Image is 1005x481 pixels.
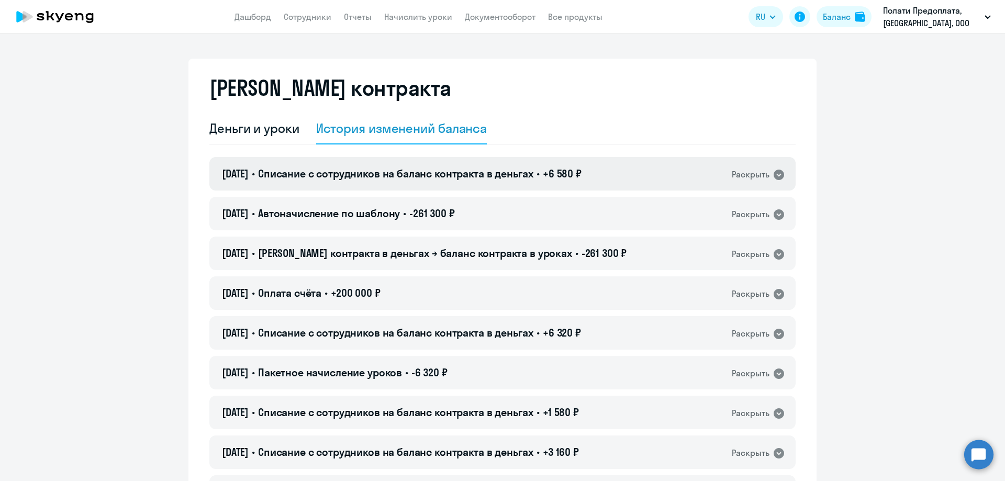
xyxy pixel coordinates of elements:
span: [DATE] [222,406,249,419]
a: Отчеты [344,12,372,22]
div: Раскрыть [732,367,769,380]
span: Автоначисление по шаблону [258,207,400,220]
div: Раскрыть [732,287,769,300]
div: Раскрыть [732,248,769,261]
span: • [252,286,255,299]
span: -6 320 ₽ [411,366,448,379]
span: Списание с сотрудников на баланс контракта в деньгах [258,167,533,180]
span: • [252,366,255,379]
span: [DATE] [222,366,249,379]
div: Раскрыть [732,168,769,181]
span: • [405,366,408,379]
a: Документооборот [465,12,535,22]
span: +3 160 ₽ [543,445,579,458]
span: • [537,167,540,180]
span: Списание с сотрудников на баланс контракта в деньгах [258,445,533,458]
span: • [537,445,540,458]
div: Раскрыть [732,446,769,460]
div: Раскрыть [732,407,769,420]
a: Сотрудники [284,12,331,22]
span: • [537,326,540,339]
button: Балансbalance [817,6,872,27]
span: -261 300 ₽ [582,247,627,260]
span: [DATE] [222,167,249,180]
a: Все продукты [548,12,602,22]
button: RU [749,6,783,27]
div: Баланс [823,10,851,23]
span: • [252,445,255,458]
div: Деньги и уроки [209,120,299,137]
span: Списание с сотрудников на баланс контракта в деньгах [258,406,533,419]
p: Полати Предоплата, [GEOGRAPHIC_DATA], ООО [883,4,980,29]
span: Пакетное начисление уроков [258,366,402,379]
span: +6 320 ₽ [543,326,581,339]
span: • [252,326,255,339]
span: +1 580 ₽ [543,406,579,419]
a: Начислить уроки [384,12,452,22]
span: RU [756,10,765,23]
span: • [252,167,255,180]
span: +200 000 ₽ [331,286,381,299]
div: Раскрыть [732,327,769,340]
span: [DATE] [222,445,249,458]
div: Раскрыть [732,208,769,221]
span: • [537,406,540,419]
span: • [252,247,255,260]
span: • [325,286,328,299]
span: [DATE] [222,247,249,260]
span: +6 580 ₽ [543,167,582,180]
span: • [252,406,255,419]
span: Списание с сотрудников на баланс контракта в деньгах [258,326,533,339]
span: [PERSON_NAME] контракта в деньгах → баланс контракта в уроках [258,247,572,260]
span: • [252,207,255,220]
span: [DATE] [222,286,249,299]
span: [DATE] [222,326,249,339]
div: История изменений баланса [316,120,487,137]
span: -261 300 ₽ [409,207,455,220]
span: • [575,247,578,260]
a: Дашборд [234,12,271,22]
img: balance [855,12,865,22]
button: Полати Предоплата, [GEOGRAPHIC_DATA], ООО [878,4,996,29]
span: Оплата счёта [258,286,321,299]
span: • [403,207,406,220]
span: [DATE] [222,207,249,220]
h2: [PERSON_NAME] контракта [209,75,451,100]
